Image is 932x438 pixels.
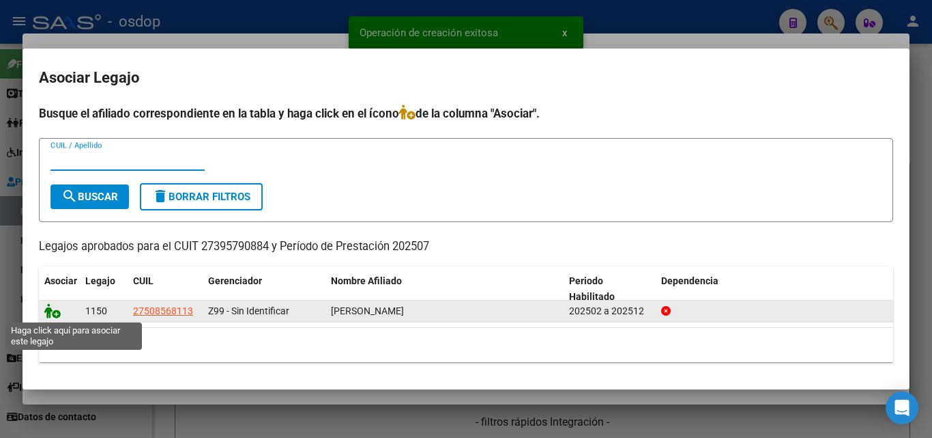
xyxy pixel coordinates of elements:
[656,266,894,312] datatable-header-cell: Dependencia
[39,238,893,256] p: Legajos aprobados para el CUIT 27395790884 y Período de Prestación 202507
[152,191,250,203] span: Borrar Filtros
[569,275,615,302] span: Periodo Habilitado
[85,305,107,316] span: 1150
[80,266,128,312] datatable-header-cell: Legajo
[325,266,564,312] datatable-header-cell: Nombre Afiliado
[208,305,289,316] span: Z99 - Sin Identificar
[886,392,918,424] div: Open Intercom Messenger
[39,65,893,91] h2: Asociar Legajo
[128,266,203,312] datatable-header-cell: CUIL
[133,305,193,316] span: 27508568113
[331,275,402,286] span: Nombre Afiliado
[61,191,118,203] span: Buscar
[140,183,263,210] button: Borrar Filtros
[85,275,115,286] span: Legajo
[564,266,656,312] datatable-header-cell: Periodo Habilitado
[39,266,80,312] datatable-header-cell: Asociar
[50,184,129,209] button: Buscar
[133,275,154,286] span: CUIL
[661,275,718,286] span: Dependencia
[569,303,650,319] div: 202502 a 202512
[152,188,169,204] mat-icon: delete
[61,188,78,204] mat-icon: search
[44,275,77,286] span: Asociar
[208,275,262,286] span: Gerenciador
[203,266,325,312] datatable-header-cell: Gerenciador
[331,305,404,316] span: STIVANELLO MELINA BELEN
[39,328,893,362] div: 1 registros
[39,105,893,122] h4: Busque el afiliado correspondiente en la tabla y haga click en el ícono de la columna "Asociar".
